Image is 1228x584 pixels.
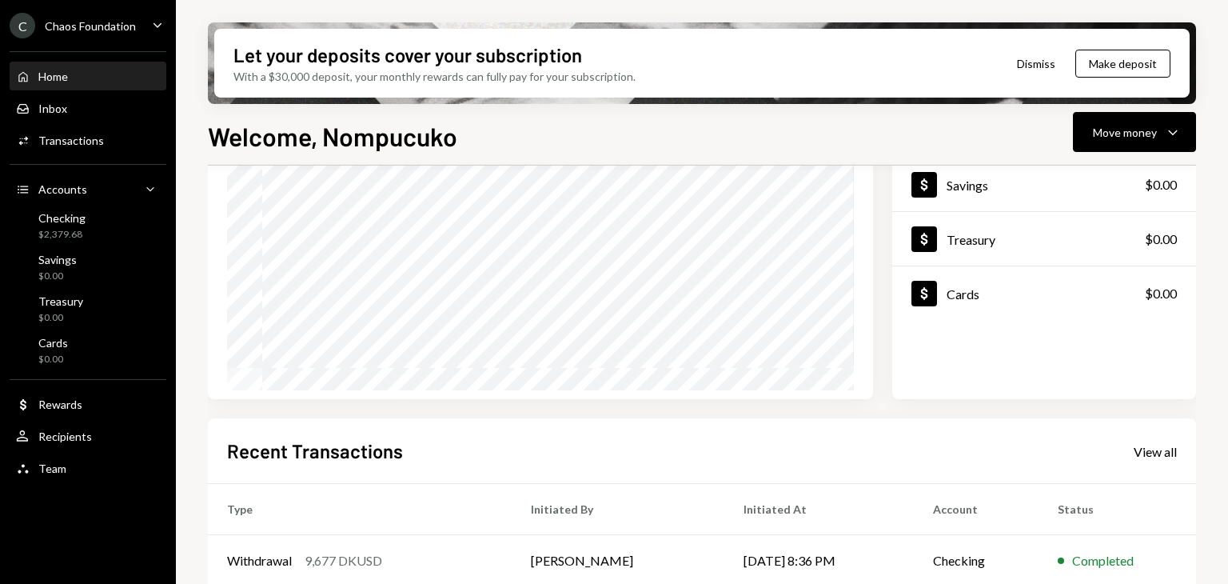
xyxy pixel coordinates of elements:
th: Account [914,484,1039,535]
div: $0.00 [38,270,77,283]
button: Make deposit [1075,50,1170,78]
div: Treasury [38,294,83,308]
div: $0.00 [1145,284,1177,303]
div: Cards [947,286,979,302]
div: $0.00 [1145,230,1177,249]
div: Savings [947,178,988,193]
div: Savings [38,253,77,266]
a: Cards$0.00 [10,331,166,370]
a: Transactions [10,126,166,154]
a: View all [1134,442,1177,460]
a: Savings$0.00 [892,158,1196,211]
div: Checking [38,211,86,225]
div: Cards [38,336,68,350]
div: C [10,13,35,38]
a: Rewards [10,390,166,418]
div: With a $30,000 deposit, your monthly rewards can fully pay for your subscription. [233,68,636,85]
div: Transactions [38,134,104,147]
div: Treasury [947,232,995,247]
th: Initiated By [512,484,724,535]
div: View all [1134,444,1177,460]
div: Rewards [38,398,82,411]
a: Treasury$0.00 [892,212,1196,266]
a: Checking$2,379.68 [10,206,166,245]
button: Move money [1073,112,1196,152]
div: $0.00 [38,353,68,366]
th: Status [1039,484,1196,535]
button: Dismiss [997,45,1075,82]
div: Home [38,70,68,83]
div: Accounts [38,182,87,196]
div: $0.00 [38,311,83,325]
a: Recipients [10,422,166,450]
a: Inbox [10,94,166,122]
div: Let your deposits cover your subscription [233,42,582,68]
h2: Recent Transactions [227,438,403,464]
h1: Welcome, Nompucuko [208,120,457,152]
div: Inbox [38,102,67,115]
div: $2,379.68 [38,228,86,242]
th: Type [208,484,512,535]
div: Team [38,462,66,475]
div: Completed [1072,551,1134,570]
th: Initiated At [724,484,914,535]
a: Home [10,62,166,90]
a: Cards$0.00 [892,266,1196,320]
div: Recipients [38,430,92,443]
div: Move money [1093,124,1157,141]
div: $0.00 [1145,175,1177,194]
a: Treasury$0.00 [10,290,166,328]
a: Savings$0.00 [10,248,166,286]
div: Chaos Foundation [45,19,136,33]
div: Withdrawal [227,551,292,570]
a: Accounts [10,174,166,203]
div: 9,677 DKUSD [305,551,382,570]
a: Team [10,454,166,482]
